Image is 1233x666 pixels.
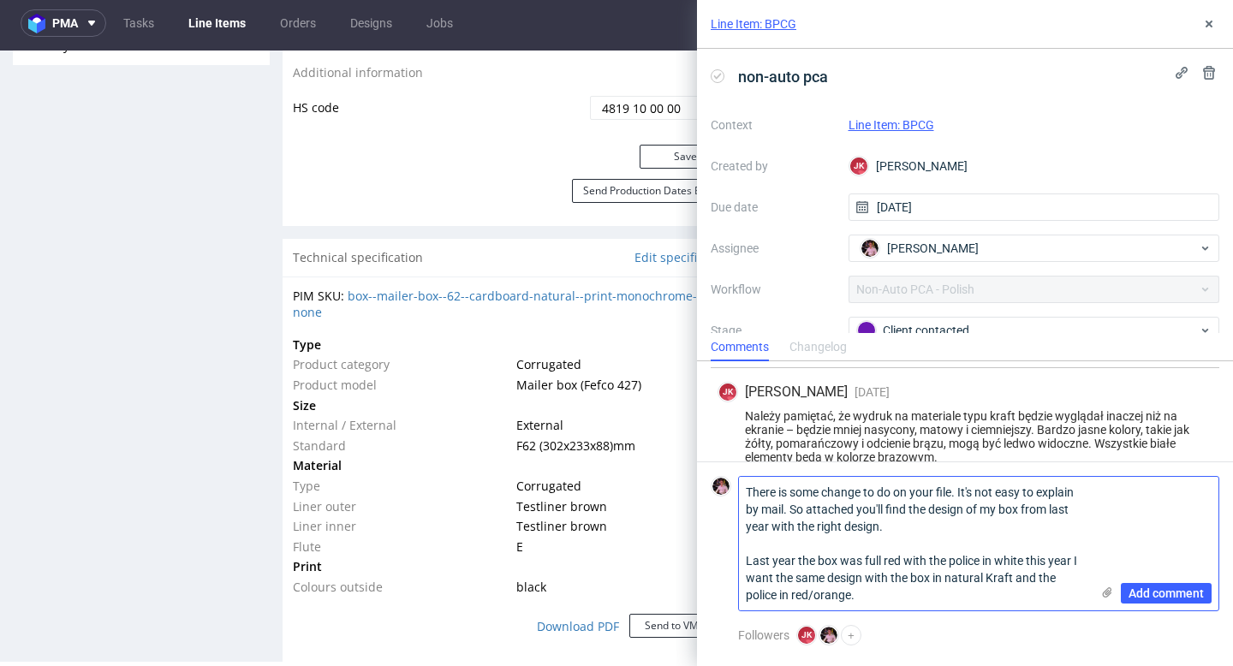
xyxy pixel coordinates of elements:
span: E [516,488,523,504]
td: Print [293,506,512,526]
a: Line Item: BPCG [711,15,796,33]
span: Followers [738,628,789,642]
td: Product model [293,324,512,345]
label: Due date [711,197,835,217]
span: Add comment [1129,587,1204,599]
td: Type [293,425,512,446]
td: Additional information [293,12,586,44]
figcaption: JK [850,158,867,175]
div: [DATE] [1141,327,1206,348]
td: Type [293,284,512,305]
label: Assignee [711,238,835,259]
img: logo [28,14,52,33]
img: Aleks Ziemkowski [712,478,730,495]
span: black [516,528,546,544]
img: Aleks Ziemkowski [1188,329,1205,346]
textarea: There is some change to do on your file. It's not easy to explain by mail. So attached you'll fin... [739,477,1090,610]
td: Liner inner [293,466,512,486]
a: box--mailer-box--62--cardboard-natural--print-monochrome--foil-none [293,237,724,271]
a: Tasks [113,9,164,37]
button: pma [21,9,106,37]
a: BPCG [867,221,890,233]
figcaption: JK [719,384,736,401]
button: Send Production Dates Email [572,128,732,152]
span: Mailer box (Fefco 427) [516,326,641,342]
td: Liner outer [293,446,512,467]
a: View all [1174,291,1210,306]
td: Internal / External [293,365,512,385]
img: Aleks Ziemkowski [820,627,837,644]
a: Designs [340,9,402,37]
button: Send [1164,215,1210,239]
p: Comment to [801,215,901,239]
label: Stage [711,320,835,341]
a: Download PDF [527,557,629,595]
a: Edit specification [634,199,732,216]
td: Colours outside [293,526,512,547]
td: HS code [293,44,586,71]
div: Comments [711,334,769,361]
span: External [516,366,563,383]
span: Testliner brown [516,467,607,484]
button: Send to VMA [629,563,722,587]
td: Material [293,405,512,425]
span: Corrugated [516,427,581,443]
span: Tasks [771,289,802,306]
a: Jobs [416,9,463,37]
span: F62 (302x233x88) mm [516,387,635,403]
label: Workflow [711,279,835,300]
span: pma [52,17,78,29]
a: Line Items [178,9,256,37]
label: Created by [711,156,835,176]
a: Orders [270,9,326,37]
button: Save [640,94,732,118]
div: Technical specification [283,188,742,226]
td: Standard [293,385,512,406]
td: Flute [293,486,512,507]
div: Client contacted [802,322,877,336]
input: Type to create new task [774,368,1206,395]
label: Context [711,115,835,135]
span: [PERSON_NAME] [745,383,848,401]
span: [PERSON_NAME] [887,240,979,257]
div: [PERSON_NAME] [849,152,1220,180]
button: + [841,625,861,645]
div: PIM SKU: [293,237,732,271]
div: Changelog [789,334,847,361]
span: non-auto pca [731,62,835,91]
span: [DATE] [855,385,890,399]
td: Product category [293,304,512,324]
div: Client contacted [857,321,1198,340]
td: Size [293,345,512,366]
figcaption: JK [798,627,815,644]
span: Testliner brown [516,448,607,464]
button: Add comment [1121,583,1212,604]
img: Aleks Ziemkowski [861,240,879,257]
div: Należy pamiętać, że wydruk na materiale typu kraft będzie wyglądał inaczej niż na ekranie – będzi... [718,409,1212,464]
div: non-auto pca [801,318,878,357]
a: Line Item: BPCG [849,118,934,132]
img: regular_mini_magick20241203-112-xnnzaq.jpeg [771,215,791,235]
span: Corrugated [516,306,581,322]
